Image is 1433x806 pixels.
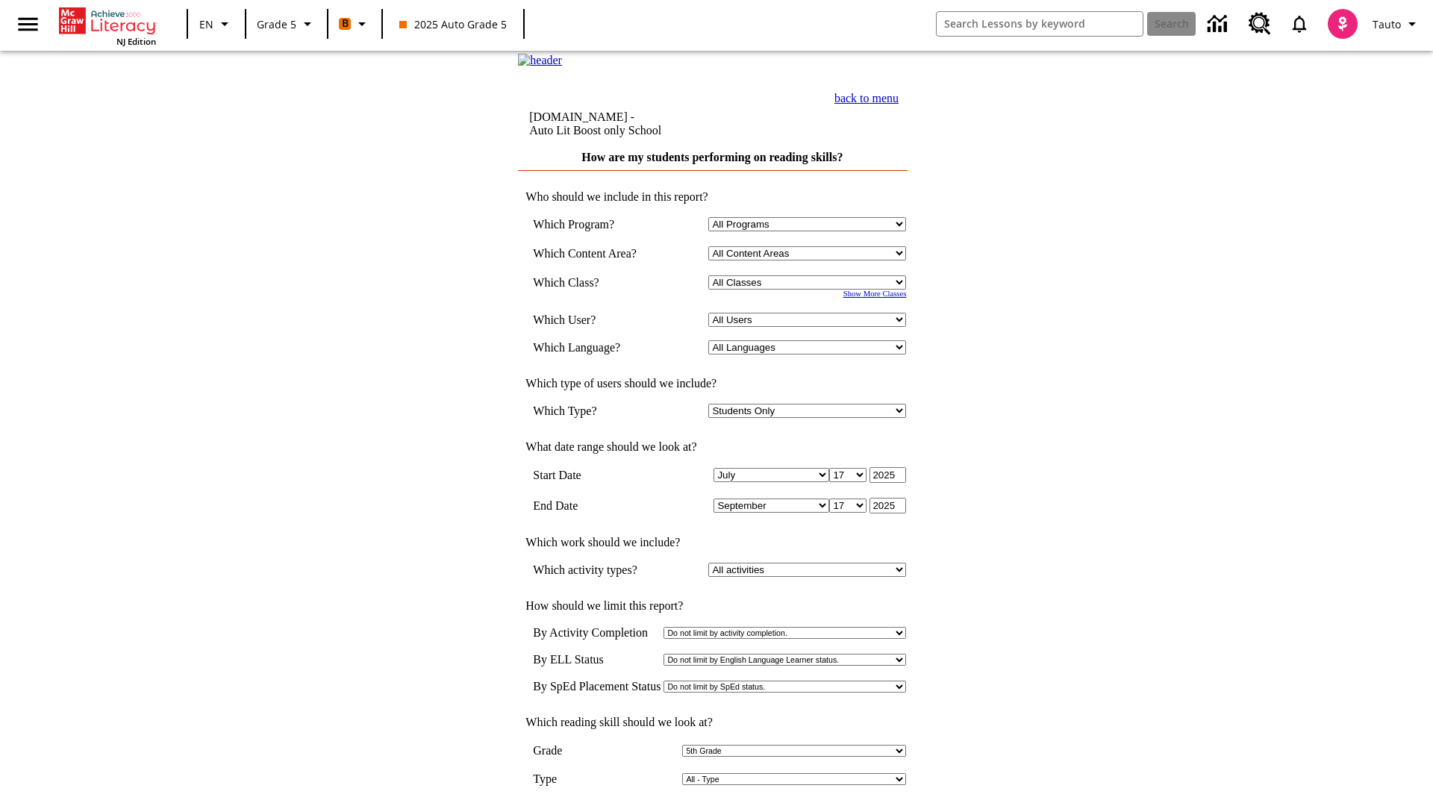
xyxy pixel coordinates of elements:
nobr: Which Content Area? [533,247,637,260]
td: End Date [533,498,658,513]
a: Resource Center, Will open in new tab [1240,4,1280,44]
a: How are my students performing on reading skills? [581,151,843,163]
img: avatar image [1328,9,1358,39]
button: Language: EN, Select a language [193,10,240,37]
td: Which Type? [533,404,658,418]
td: Which type of users should we include? [518,377,906,390]
span: 2025 Auto Grade 5 [399,16,507,32]
td: How should we limit this report? [518,599,906,613]
td: Which Program? [533,217,658,231]
nobr: Auto Lit Boost only School [529,124,661,137]
span: EN [199,16,213,32]
td: Start Date [533,467,658,483]
button: Grade: Grade 5, Select a grade [251,10,322,37]
td: Which activity types? [533,563,658,577]
button: Select a new avatar [1319,4,1367,43]
img: header [518,54,562,67]
td: Which Language? [533,340,658,354]
td: Type [533,772,569,786]
button: Profile/Settings [1367,10,1427,37]
span: Grade 5 [257,16,296,32]
a: Show More Classes [843,290,907,298]
a: Notifications [1280,4,1319,43]
td: [DOMAIN_NAME] - [529,110,757,137]
td: By ELL Status [533,653,661,666]
span: B [342,14,349,33]
button: Open side menu [6,2,50,46]
div: Home [59,4,156,47]
td: Which work should we include? [518,536,906,549]
td: By Activity Completion [533,626,661,640]
a: Data Center [1199,4,1240,45]
td: What date range should we look at? [518,440,906,454]
span: NJ Edition [116,36,156,47]
td: By SpEd Placement Status [533,680,661,693]
td: Which User? [533,313,658,327]
td: Which Class? [533,275,658,290]
td: Who should we include in this report? [518,190,906,204]
td: Grade [533,744,575,757]
button: Boost Class color is orange. Change class color [333,10,377,37]
a: back to menu [834,92,899,104]
input: search field [937,12,1143,36]
td: Which reading skill should we look at? [518,716,906,729]
span: Tauto [1373,16,1401,32]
